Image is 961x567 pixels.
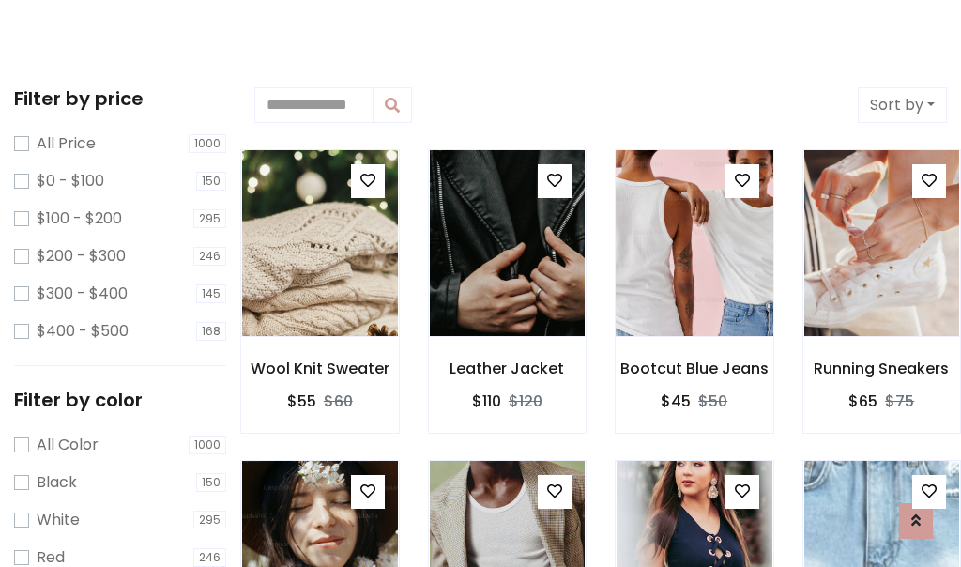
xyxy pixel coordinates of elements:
[287,392,316,410] h6: $55
[509,391,542,412] del: $120
[193,511,226,529] span: 295
[848,392,877,410] h6: $65
[196,284,226,303] span: 145
[37,471,77,494] label: Black
[803,360,961,377] h6: Running Sneakers
[189,436,226,454] span: 1000
[885,391,914,412] del: $75
[14,87,226,110] h5: Filter by price
[37,132,96,155] label: All Price
[37,170,104,192] label: $0 - $100
[193,247,226,266] span: 246
[37,245,126,268] label: $200 - $300
[193,548,226,567] span: 246
[858,87,947,123] button: Sort by
[196,322,226,341] span: 168
[14,389,226,411] h5: Filter by color
[189,134,226,153] span: 1000
[37,207,122,230] label: $100 - $200
[324,391,353,412] del: $60
[196,473,226,492] span: 150
[196,172,226,191] span: 150
[616,360,773,377] h6: Bootcut Blue Jeans
[37,320,129,343] label: $400 - $500
[241,360,399,377] h6: Wool Knit Sweater
[472,392,501,410] h6: $110
[429,360,587,377] h6: Leather Jacket
[698,391,727,412] del: $50
[193,209,226,228] span: 295
[661,392,691,410] h6: $45
[37,283,128,305] label: $300 - $400
[37,434,99,456] label: All Color
[37,509,80,531] label: White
